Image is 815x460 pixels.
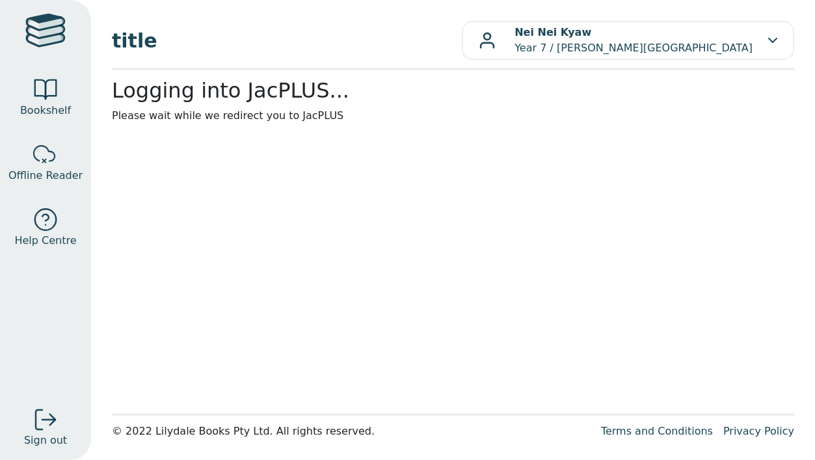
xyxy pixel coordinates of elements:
[24,433,67,448] span: Sign out
[601,425,713,437] a: Terms and Conditions
[112,108,794,124] p: Please wait while we redirect you to JacPLUS
[14,233,76,249] span: Help Centre
[112,26,462,55] span: title
[112,78,794,103] h2: Logging into JacPLUS...
[723,425,794,437] a: Privacy Policy
[8,168,83,183] span: Offline Reader
[462,21,794,60] button: Nei Nei KyawYear 7 / [PERSON_NAME][GEOGRAPHIC_DATA]
[514,26,591,38] b: Nei Nei Kyaw
[20,103,71,118] span: Bookshelf
[514,25,753,56] p: Year 7 / [PERSON_NAME][GEOGRAPHIC_DATA]
[112,424,591,439] div: © 2022 Lilydale Books Pty Ltd. All rights reserved.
